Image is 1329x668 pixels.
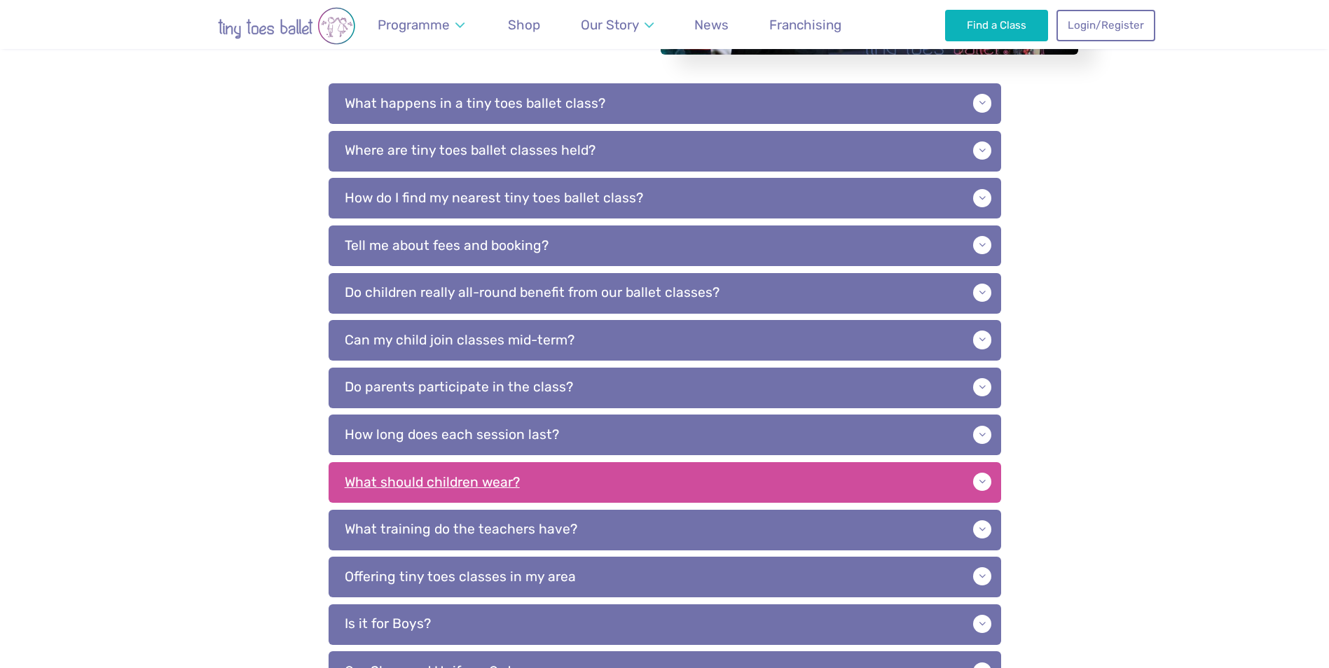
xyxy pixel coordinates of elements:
p: Tell me about fees and booking? [329,225,1001,266]
p: Do parents participate in the class? [329,368,1001,408]
img: tiny toes ballet [174,7,399,45]
a: Find a Class [945,10,1048,41]
span: News [694,17,729,33]
a: News [688,8,736,41]
p: Offering tiny toes classes in my area [329,557,1001,597]
a: Our Story [574,8,660,41]
span: Shop [508,17,540,33]
p: Do children really all-round benefit from our ballet classes? [329,273,1001,314]
span: Franchising [769,17,841,33]
p: What happens in a tiny toes ballet class? [329,83,1001,124]
a: Shop [502,8,547,41]
a: Programme [371,8,471,41]
p: How do I find my nearest tiny toes ballet class? [329,178,1001,218]
a: Franchising [763,8,848,41]
span: Programme [378,17,450,33]
p: Where are tiny toes ballet classes held? [329,131,1001,172]
p: What training do the teachers have? [329,510,1001,550]
p: What should children wear? [329,462,1001,503]
p: Can my child join classes mid-term? [329,320,1001,361]
p: Is it for Boys? [329,604,1001,645]
span: Our Story [581,17,639,33]
a: Login/Register [1056,10,1155,41]
p: How long does each session last? [329,415,1001,455]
